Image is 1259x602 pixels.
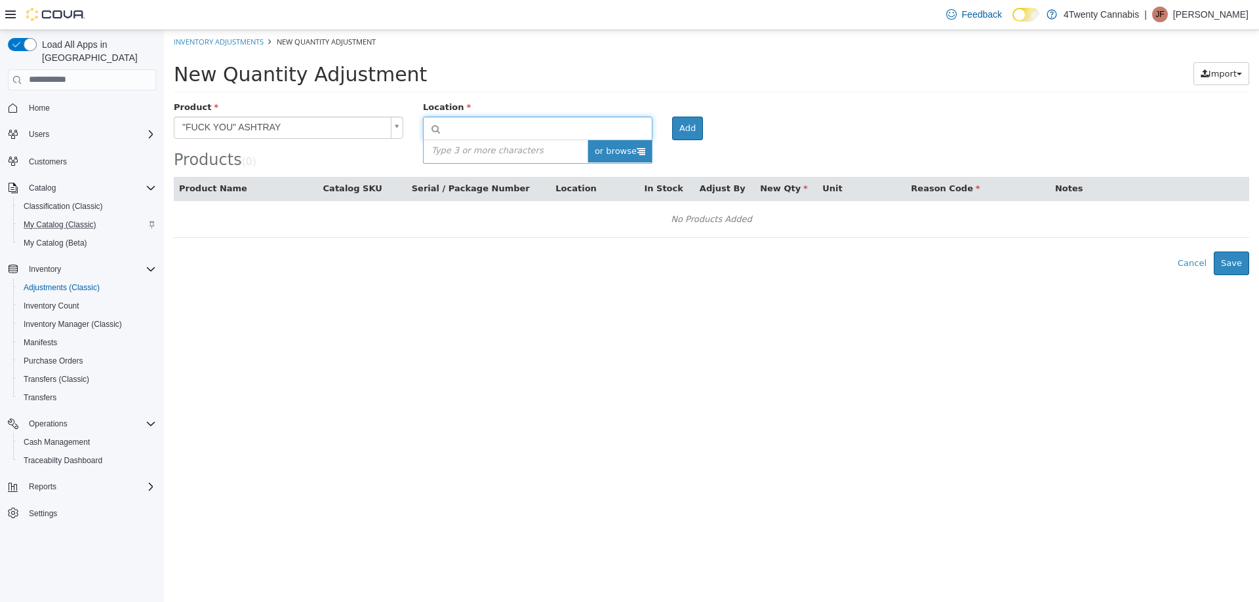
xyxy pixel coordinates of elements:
span: Transfers [24,392,56,403]
button: Inventory Count [13,297,161,315]
button: Settings [3,504,161,523]
span: Inventory Count [24,301,79,311]
p: 4Twenty Cannabis [1064,7,1139,22]
button: Transfers (Classic) [13,370,161,388]
button: Reports [3,478,161,496]
a: Classification (Classic) [18,198,108,214]
a: Inventory Manager (Classic) [18,316,127,332]
button: Catalog [3,179,161,197]
button: Operations [3,415,161,433]
button: Customers [3,151,161,170]
span: Transfers [18,390,156,405]
span: Catalog [29,183,56,193]
span: Operations [29,419,68,429]
span: Inventory Count [18,298,156,314]
button: Catalog SKU [159,152,221,165]
span: New Qty [596,153,644,163]
span: Adjustments (Classic) [24,282,100,293]
button: Notes [891,152,921,165]
button: Operations [24,416,73,432]
span: or browse [424,110,488,132]
span: Inventory [24,261,156,277]
span: Product [10,72,54,82]
span: Cash Management [18,434,156,450]
span: "FUCK YOU" ASHTRAY [10,87,222,108]
a: Transfers (Classic) [18,371,94,387]
button: Home [3,98,161,117]
span: Location [259,72,307,82]
button: Classification (Classic) [13,197,161,216]
button: My Catalog (Beta) [13,234,161,252]
span: Classification (Classic) [24,201,103,212]
span: Cash Management [24,437,90,447]
button: In Stock [480,152,521,165]
span: New Quantity Adjustment [10,33,263,56]
button: Import [1029,32,1085,56]
span: Settings [24,505,156,521]
span: Feedback [962,8,1002,21]
a: "FUCK YOU" ASHTRAY [10,86,239,109]
span: Operations [24,416,156,432]
span: JF [1155,7,1164,22]
a: Feedback [941,1,1007,28]
button: Add [508,86,539,110]
a: Settings [24,506,62,521]
span: Inventory [29,264,61,274]
span: Manifests [18,335,156,350]
a: Purchase Orders [18,353,89,369]
p: | [1144,7,1147,22]
span: Settings [29,508,57,519]
span: Catalog [24,180,156,196]
span: Reports [29,481,56,492]
span: Transfers (Classic) [18,371,156,387]
span: Home [24,100,156,116]
span: Transfers (Classic) [24,374,89,385]
span: My Catalog (Beta) [24,238,87,248]
span: Purchase Orders [24,356,83,366]
button: Cancel [1007,221,1050,245]
button: Save [1050,221,1085,245]
div: Jacqueline Francis [1152,7,1168,22]
img: Cova [26,8,85,21]
span: Users [29,129,49,140]
span: Classification (Classic) [18,198,156,214]
span: My Catalog (Classic) [18,217,156,233]
span: New Quantity Adjustment [113,7,212,16]
span: Inventory Manager (Classic) [24,319,122,329]
button: Serial / Package Number [248,152,369,165]
div: No Products Added [18,179,1077,199]
span: Manifests [24,337,57,348]
span: Customers [29,157,67,167]
button: Transfers [13,388,161,407]
span: Purchase Orders [18,353,156,369]
button: Users [3,125,161,143]
button: Manifests [13,333,161,352]
a: My Catalog (Beta) [18,235,92,251]
nav: Complex example [8,93,156,557]
input: Dark Mode [1012,8,1040,22]
button: Adjust By [536,152,584,165]
a: Inventory Count [18,298,85,314]
span: 0 [82,126,89,138]
span: Reason Code [747,153,816,163]
span: Load All Apps in [GEOGRAPHIC_DATA] [37,38,156,64]
a: Traceabilty Dashboard [18,453,108,468]
button: Catalog [24,180,61,196]
button: Product Name [15,152,86,165]
span: Import [1045,39,1073,48]
a: Inventory Adjustments [10,7,100,16]
small: ( ) [78,126,92,138]
button: Reports [24,479,62,495]
button: Purchase Orders [13,352,161,370]
span: Traceabilty Dashboard [18,453,156,468]
span: My Catalog (Beta) [18,235,156,251]
a: Customers [24,154,72,170]
span: My Catalog (Classic) [24,219,96,230]
span: Traceabilty Dashboard [24,455,102,466]
button: Cash Management [13,433,161,451]
button: Inventory Manager (Classic) [13,315,161,333]
button: Users [24,126,54,142]
button: My Catalog (Classic) [13,216,161,234]
a: Cash Management [18,434,95,450]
